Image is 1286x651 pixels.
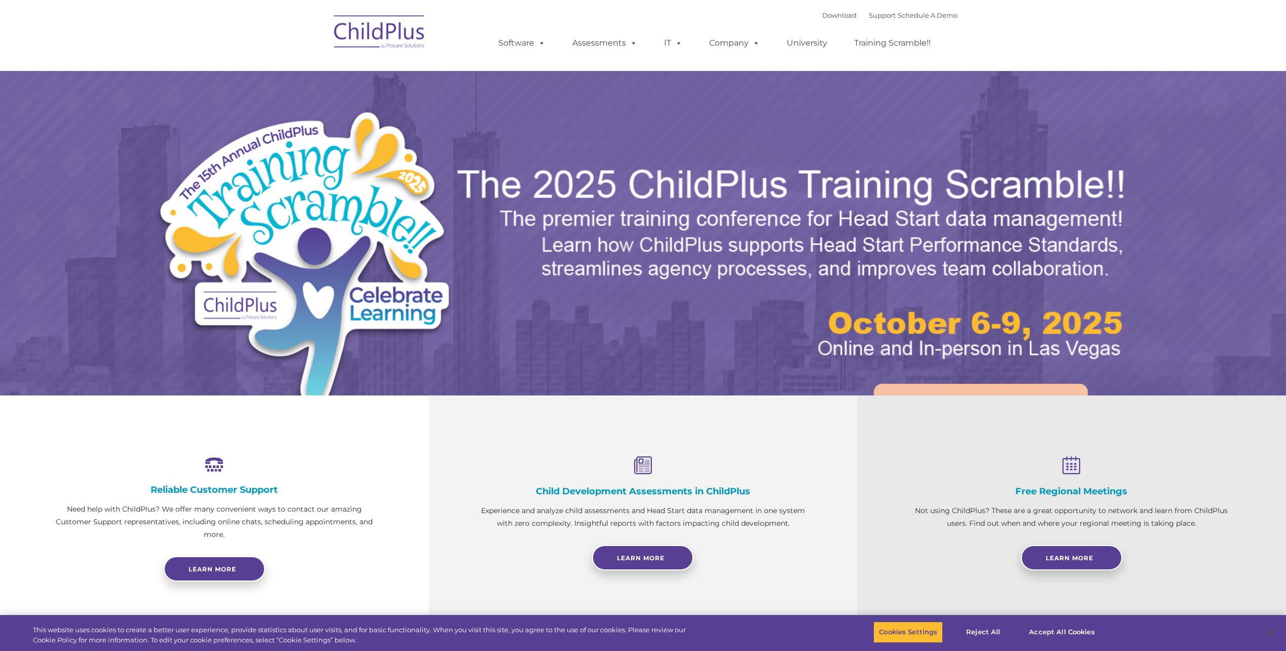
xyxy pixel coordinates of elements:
a: Learn more [164,556,265,582]
a: Learn More [874,384,1088,441]
img: ChildPlus by Procare Solutions [329,8,430,59]
p: Experience and analyze child assessments and Head Start data management in one system with zero c... [480,504,807,530]
a: Company [699,33,770,53]
a: Learn More [592,545,693,570]
h4: Free Regional Meetings [908,486,1235,497]
a: Assessments [562,33,647,53]
button: Cookies Settings [873,622,943,643]
a: Software [488,33,556,53]
a: Learn More [1021,545,1122,570]
h4: Reliable Customer Support [51,484,378,495]
button: Reject All [951,622,1015,643]
a: Schedule A Demo [898,11,958,19]
p: Need help with ChildPlus? We offer many convenient ways to contact our amazing Customer Support r... [51,503,378,541]
button: Close [1259,621,1281,643]
a: Training Scramble!! [844,33,941,53]
a: University [777,33,837,53]
font: | [822,11,958,19]
a: IT [654,33,692,53]
h4: Child Development Assessments in ChildPlus [480,486,807,497]
a: Support [869,11,896,19]
button: Accept All Cookies [1023,622,1100,643]
span: Learn More [617,554,665,562]
a: Download [822,11,857,19]
p: Not using ChildPlus? These are a great opportunity to network and learn from ChildPlus users. Fin... [908,504,1235,530]
span: Learn More [1046,554,1093,562]
div: This website uses cookies to create a better user experience, provide statistics about user visit... [33,625,707,645]
span: Learn more [189,565,236,573]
